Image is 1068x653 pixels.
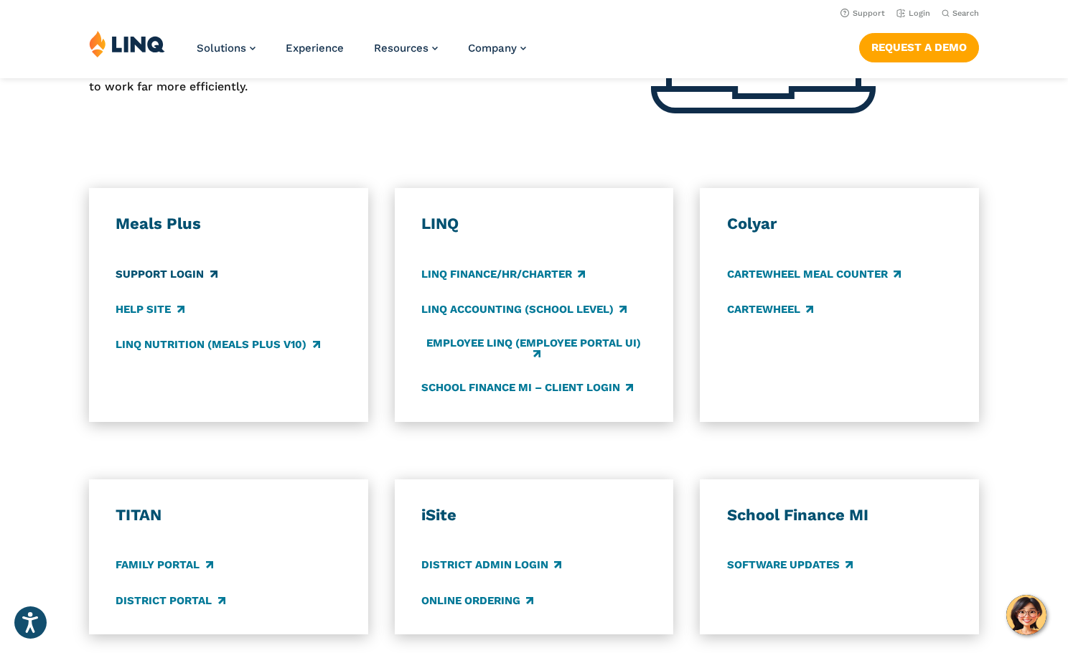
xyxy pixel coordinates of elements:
[421,593,533,609] a: Online Ordering
[116,337,319,352] a: LINQ Nutrition (Meals Plus v10)
[286,42,344,55] a: Experience
[116,266,217,282] a: Support Login
[116,593,225,609] a: District Portal
[116,214,341,234] h3: Meals Plus
[421,505,647,525] h3: iSite
[840,9,885,18] a: Support
[374,42,438,55] a: Resources
[727,505,952,525] h3: School Finance MI
[197,42,256,55] a: Solutions
[727,558,853,573] a: Software Updates
[421,266,585,282] a: LINQ Finance/HR/Charter
[727,301,813,317] a: CARTEWHEEL
[952,9,979,18] span: Search
[468,42,526,55] a: Company
[468,42,517,55] span: Company
[859,30,979,62] nav: Button Navigation
[421,380,633,395] a: School Finance MI – Client Login
[421,558,561,573] a: District Admin Login
[942,8,979,19] button: Open Search Bar
[727,266,901,282] a: CARTEWHEEL Meal Counter
[89,30,165,57] img: LINQ | K‑12 Software
[421,214,647,234] h3: LINQ
[421,301,627,317] a: LINQ Accounting (school level)
[116,505,341,525] h3: TITAN
[197,42,246,55] span: Solutions
[1006,595,1046,635] button: Hello, have a question? Let’s chat.
[896,9,930,18] a: Login
[116,301,184,317] a: Help Site
[89,61,444,96] p: LINQ connects the entire K‑12 community, helping your district to work far more efficiently.
[374,42,428,55] span: Resources
[421,337,647,360] a: Employee LINQ (Employee Portal UI)
[116,558,212,573] a: Family Portal
[197,30,526,77] nav: Primary Navigation
[727,214,952,234] h3: Colyar
[859,33,979,62] a: Request a Demo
